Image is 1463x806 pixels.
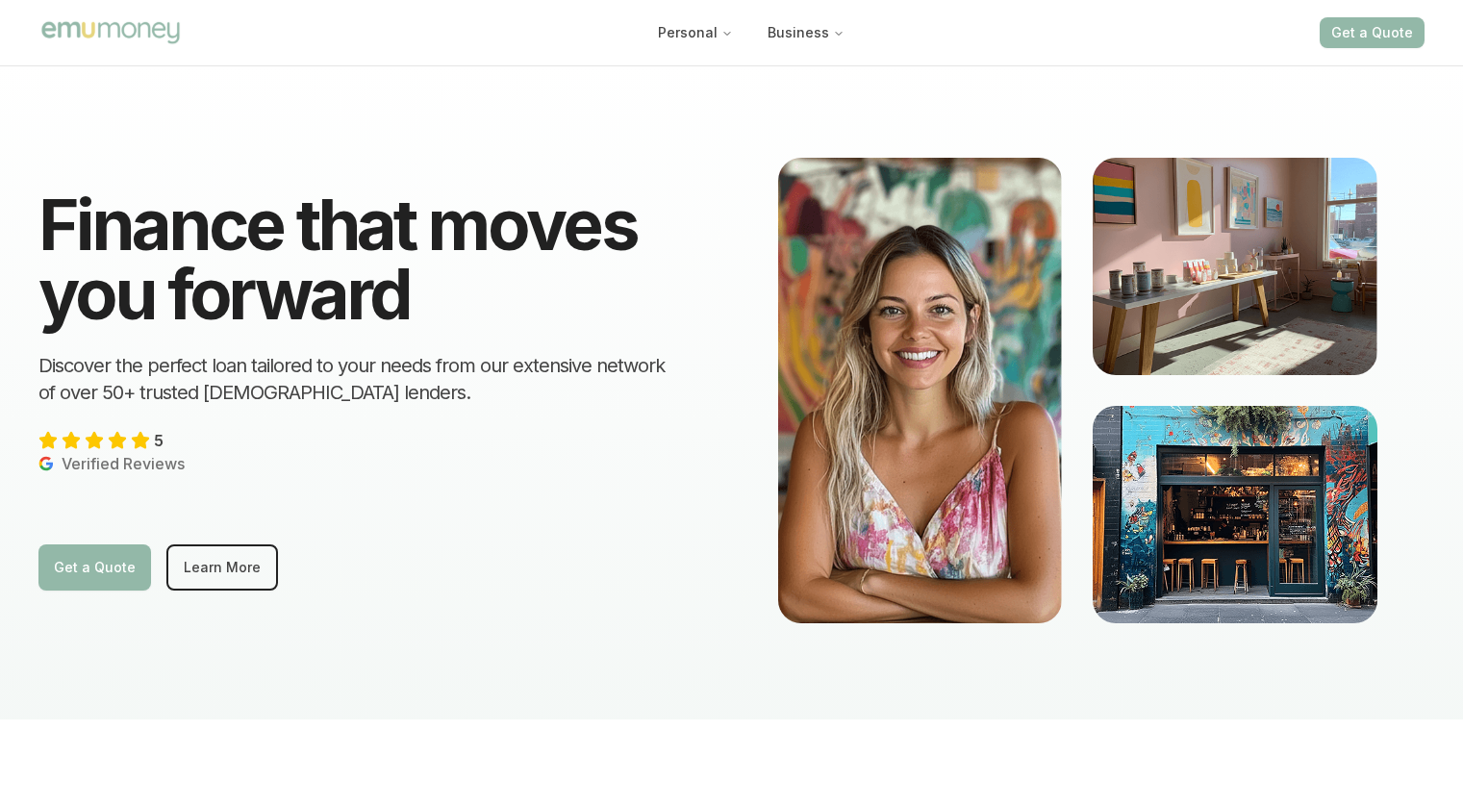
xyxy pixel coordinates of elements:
img: Emu Money [38,18,183,46]
a: Learn More [166,544,278,591]
h2: Discover the perfect loan tailored to your needs from our extensive network of over 50+ trusted [... [38,352,686,406]
button: Get a Quote [1320,17,1425,48]
img: Boutique home wares store [1093,158,1377,375]
img: Cafe in Byron Bay [1093,406,1377,623]
button: Personal [643,15,748,50]
img: Blonde girl running a business [778,158,1063,623]
button: Business [752,15,860,50]
a: Get a Quote [38,544,151,591]
img: Verified [38,456,54,471]
p: Verified Reviews [38,452,185,475]
span: 5 [154,429,164,452]
h1: Finance that moves you forward [38,190,686,329]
